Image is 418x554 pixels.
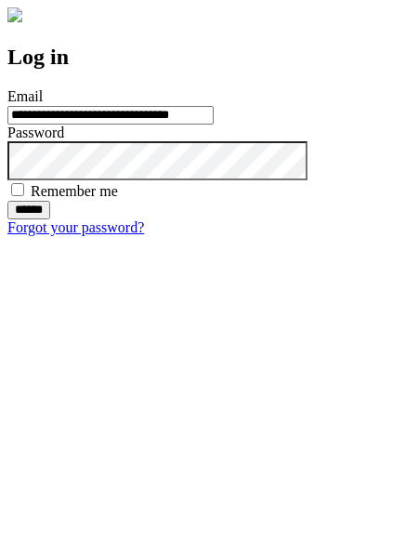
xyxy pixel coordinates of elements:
[31,183,118,199] label: Remember me
[7,88,43,104] label: Email
[7,7,22,22] img: logo-4e3dc11c47720685a147b03b5a06dd966a58ff35d612b21f08c02c0306f2b779.png
[7,219,144,235] a: Forgot your password?
[7,45,411,70] h2: Log in
[7,125,64,140] label: Password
